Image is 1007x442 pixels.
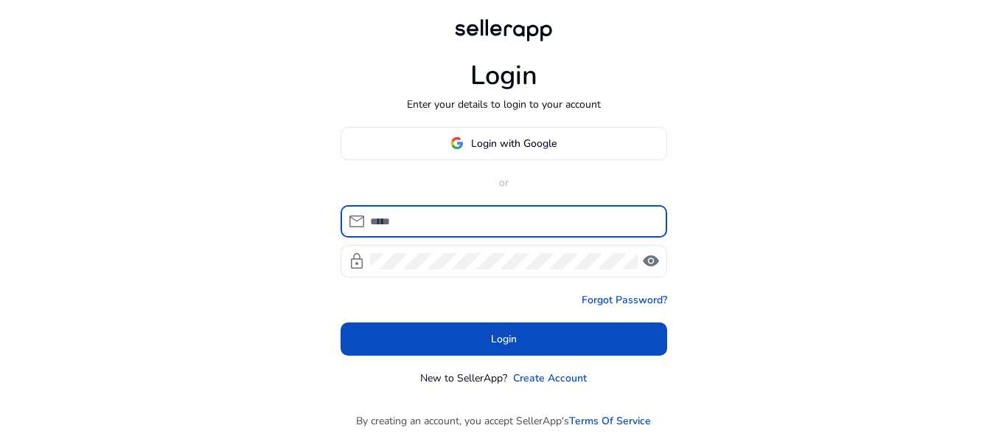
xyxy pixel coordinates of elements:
[407,97,601,112] p: Enter your details to login to your account
[491,331,517,347] span: Login
[582,292,667,308] a: Forgot Password?
[341,127,667,160] button: Login with Google
[471,136,557,151] span: Login with Google
[642,252,660,270] span: visibility
[348,213,366,230] span: mail
[420,370,507,386] p: New to SellerApp?
[341,175,667,190] p: or
[513,370,587,386] a: Create Account
[470,60,537,91] h1: Login
[450,137,464,150] img: google-logo.svg
[348,252,366,270] span: lock
[569,413,651,429] a: Terms Of Service
[341,322,667,356] button: Login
